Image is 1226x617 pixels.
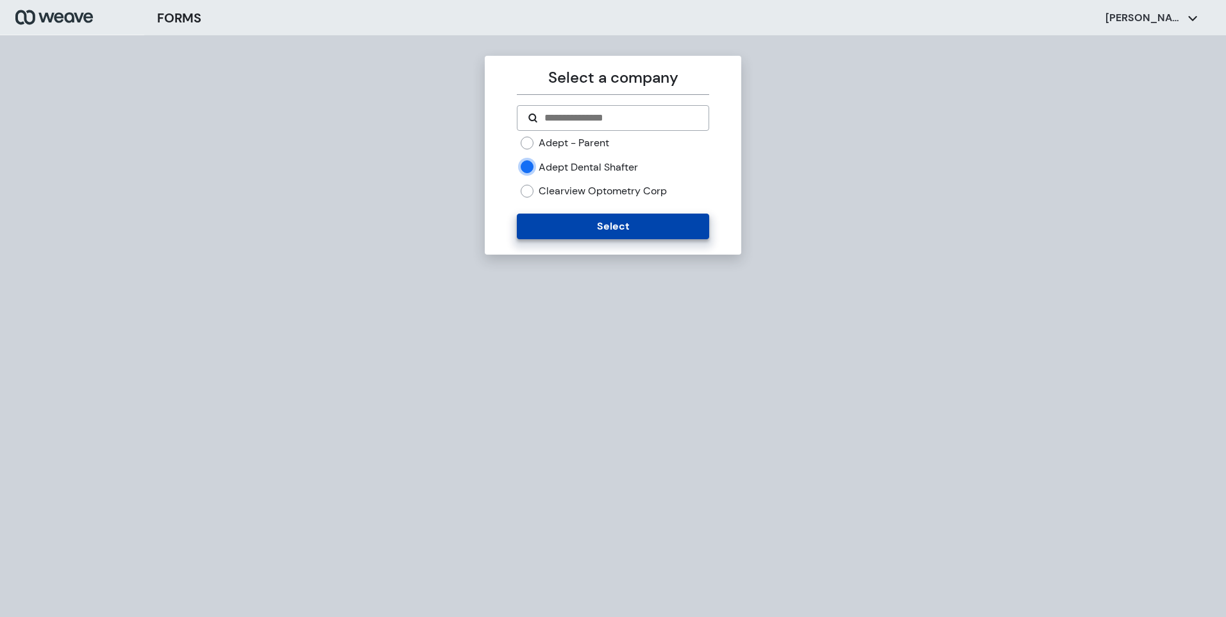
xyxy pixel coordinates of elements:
label: Clearview Optometry Corp [539,184,667,198]
label: Adept Dental Shafter [539,160,638,174]
h3: FORMS [157,8,201,28]
label: Adept - Parent [539,136,609,150]
p: Select a company [517,66,709,89]
input: Search [543,110,698,126]
p: [PERSON_NAME] [1105,11,1182,25]
button: Select [517,214,709,239]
